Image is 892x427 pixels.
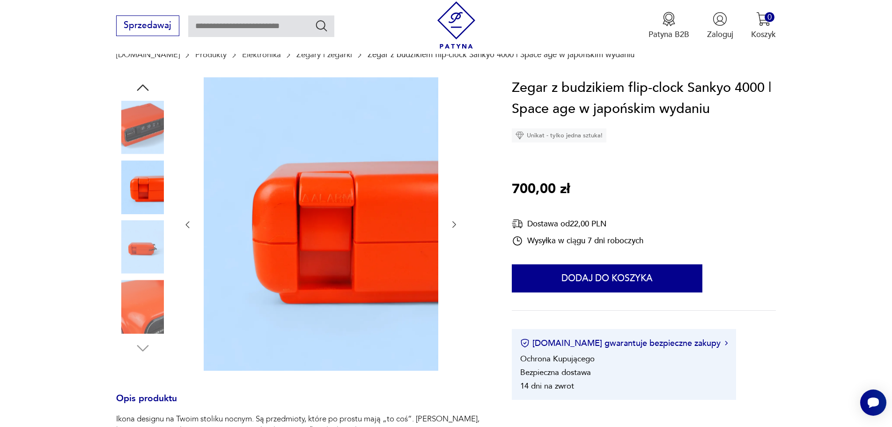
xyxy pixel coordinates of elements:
[751,12,776,40] button: 0Koszyk
[649,12,689,40] button: Patyna B2B
[765,12,774,22] div: 0
[315,19,328,32] button: Szukaj
[116,22,179,30] a: Sprzedawaj
[368,50,634,59] p: Zegar z budzikiem flip-clock Sankyo 4000 | Space age w japońskim wydaniu
[116,220,170,274] img: Zdjęcie produktu Zegar z budzikiem flip-clock Sankyo 4000 | Space age w japońskim wydaniu
[860,390,886,416] iframe: Smartsupp widget button
[713,12,727,26] img: Ikonka użytkownika
[512,218,643,230] div: Dostawa od 22,00 PLN
[520,338,530,348] img: Ikona certyfikatu
[707,12,733,40] button: Zaloguj
[242,50,281,59] a: Elektronika
[512,128,606,142] div: Unikat - tylko jedna sztuka!
[296,50,352,59] a: Zegary i zegarki
[707,29,733,40] p: Zaloguj
[516,131,524,140] img: Ikona diamentu
[116,15,179,36] button: Sprzedawaj
[751,29,776,40] p: Koszyk
[512,218,523,230] img: Ikona dostawy
[520,337,728,349] button: [DOMAIN_NAME] gwarantuje bezpieczne zakupy
[756,12,771,26] img: Ikona koszyka
[116,160,170,214] img: Zdjęcie produktu Zegar z budzikiem flip-clock Sankyo 4000 | Space age w japońskim wydaniu
[116,280,170,333] img: Zdjęcie produktu Zegar z budzikiem flip-clock Sankyo 4000 | Space age w japońskim wydaniu
[512,264,702,292] button: Dodaj do koszyka
[512,235,643,247] div: Wysyłka w ciągu 7 dni roboczych
[195,50,227,59] a: Produkty
[662,12,676,26] img: Ikona medalu
[520,367,591,378] li: Bezpieczna dostawa
[116,395,485,414] h3: Opis produktu
[649,12,689,40] a: Ikona medaluPatyna B2B
[649,29,689,40] p: Patyna B2B
[116,50,180,59] a: [DOMAIN_NAME]
[520,353,595,364] li: Ochrona Kupującego
[520,381,574,391] li: 14 dni na zwrot
[512,77,776,120] h1: Zegar z budzikiem flip-clock Sankyo 4000 | Space age w japońskim wydaniu
[204,77,438,371] img: Zdjęcie produktu Zegar z budzikiem flip-clock Sankyo 4000 | Space age w japońskim wydaniu
[512,179,570,200] p: 700,00 zł
[433,1,480,49] img: Patyna - sklep z meblami i dekoracjami vintage
[116,101,170,154] img: Zdjęcie produktu Zegar z budzikiem flip-clock Sankyo 4000 | Space age w japońskim wydaniu
[725,341,728,345] img: Ikona strzałki w prawo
